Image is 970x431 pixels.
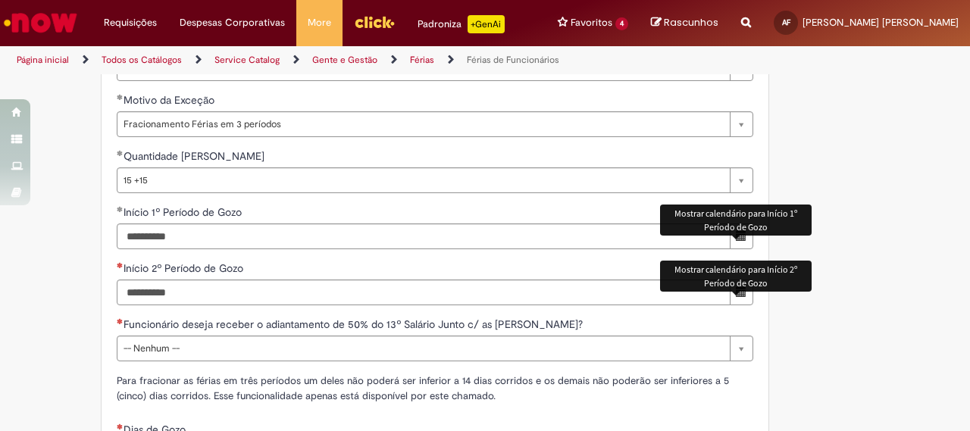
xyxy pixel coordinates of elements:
a: Todos os Catálogos [102,54,182,66]
span: Necessários [117,262,124,268]
span: Obrigatório Preenchido [117,150,124,156]
p: +GenAi [468,15,505,33]
a: Gente e Gestão [312,54,377,66]
span: Funcionário deseja receber o adiantamento de 50% do 13º Salário Junto c/ as [PERSON_NAME]? [124,317,586,331]
span: -- Nenhum -- [124,336,722,361]
div: Mostrar calendário para Início 1º Período de Gozo [660,205,812,235]
input: Início 2º Período de Gozo [117,280,731,305]
span: Início 2º Período de Gozo [124,261,246,275]
a: Férias de Funcionários [467,54,559,66]
span: Fracionamento Férias em 3 períodos [124,112,722,136]
img: click_logo_yellow_360x200.png [354,11,395,33]
span: Quantidade [PERSON_NAME] [124,149,268,163]
span: Motivo da Exceção [124,93,217,107]
span: More [308,15,331,30]
span: [PERSON_NAME] [PERSON_NAME] [803,16,959,29]
span: AF [782,17,790,27]
a: Férias [410,54,434,66]
span: Obrigatório Preenchido [117,206,124,212]
div: Padroniza [418,15,505,33]
span: Despesas Corporativas [180,15,285,30]
a: Página inicial [17,54,69,66]
span: Necessários [117,318,124,324]
span: Obrigatório Preenchido [117,94,124,100]
a: Service Catalog [214,54,280,66]
ul: Trilhas de página [11,46,635,74]
span: Requisições [104,15,157,30]
span: Favoritos [571,15,612,30]
span: Rascunhos [664,15,718,30]
span: 15 +15 [124,168,722,192]
span: 4 [615,17,628,30]
span: Início 1º Período de Gozo [124,205,245,219]
a: Rascunhos [651,16,718,30]
input: Início 1º Período de Gozo 24 November 2025 Monday [117,223,731,249]
span: Para fracionar as férias em três períodos um deles não poderá ser inferior a 14 dias corridos e o... [117,374,729,402]
img: ServiceNow [2,8,80,38]
span: Necessários [117,423,124,429]
div: Mostrar calendário para Início 2º Período de Gozo [660,261,812,291]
